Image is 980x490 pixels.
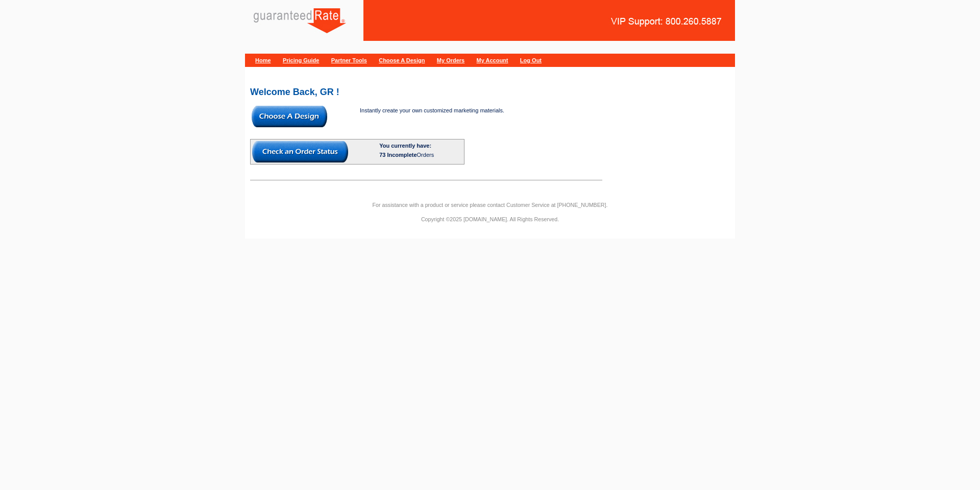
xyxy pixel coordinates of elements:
img: button-choose-design.gif [252,106,327,127]
a: Home [255,57,271,63]
a: Log Out [520,57,542,63]
a: My Orders [437,57,464,63]
p: For assistance with a product or service please contact Customer Service at [PHONE_NUMBER]. [245,200,735,209]
p: Copyright ©2025 [DOMAIN_NAME]. All Rights Reserved. [245,215,735,224]
a: Partner Tools [331,57,367,63]
div: Orders [379,150,462,159]
a: Pricing Guide [283,57,320,63]
b: You currently have: [379,143,431,149]
span: 73 Incomplete [379,152,416,158]
a: My Account [477,57,508,63]
img: button-check-order-status.gif [252,141,348,162]
span: Instantly create your own customized marketing materials. [360,107,504,113]
h2: Welcome Back, GR ! [250,87,730,97]
a: Choose A Design [379,57,425,63]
